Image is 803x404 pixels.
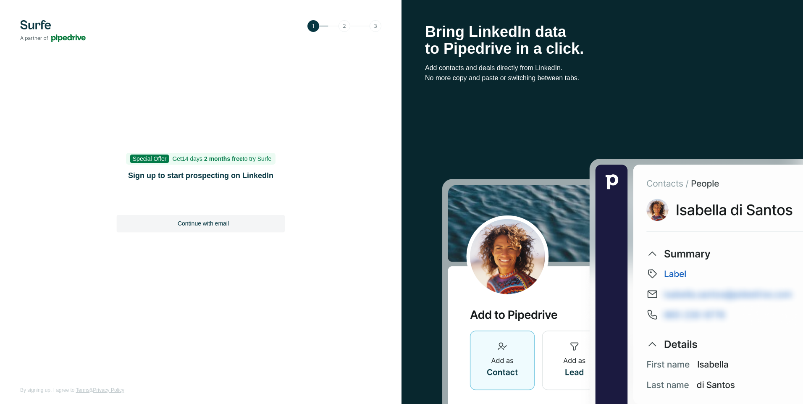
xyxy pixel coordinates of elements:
span: Get to try Surfe [172,155,271,162]
span: By signing up, I agree to [20,387,74,393]
s: 14 days [182,155,202,162]
a: Privacy Policy [93,387,124,393]
span: Continue with email [178,219,229,228]
p: Add contacts and deals directly from LinkedIn. [425,63,779,73]
span: Special Offer [130,155,169,163]
b: 2 months free [204,155,243,162]
p: No more copy and paste or switching between tabs. [425,73,779,83]
img: Step 1 [307,20,381,32]
a: Terms [76,387,90,393]
img: Surfe Stock Photo - Selling good vibes [442,158,803,404]
span: & [89,387,93,393]
h1: Bring LinkedIn data to Pipedrive in a click. [425,24,779,57]
h1: Sign up to start prospecting on LinkedIn [117,170,285,181]
img: Surfe's logo [20,20,86,42]
iframe: Sign in with Google Button [113,192,289,211]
